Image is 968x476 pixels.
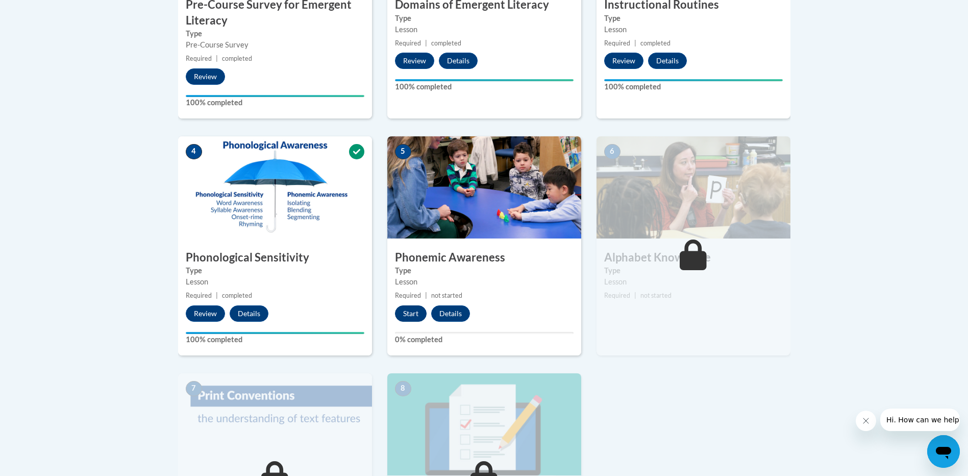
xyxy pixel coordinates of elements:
[597,136,790,239] img: Course Image
[186,305,225,322] button: Review
[186,144,202,159] span: 4
[604,144,620,159] span: 6
[395,24,574,35] div: Lesson
[186,265,364,276] label: Type
[431,39,461,47] span: completed
[230,305,268,322] button: Details
[395,39,421,47] span: Required
[395,144,411,159] span: 5
[387,250,581,266] h3: Phonemic Awareness
[186,292,212,299] span: Required
[186,28,364,39] label: Type
[186,334,364,345] label: 100% completed
[597,250,790,266] h3: Alphabet Knowledge
[604,53,643,69] button: Review
[387,373,581,475] img: Course Image
[395,276,574,288] div: Lesson
[395,381,411,396] span: 8
[222,292,252,299] span: completed
[216,292,218,299] span: |
[178,136,372,239] img: Course Image
[634,292,636,299] span: |
[387,136,581,239] img: Course Image
[395,265,574,276] label: Type
[604,24,783,35] div: Lesson
[6,7,83,15] span: Hi. How can we help?
[186,95,364,97] div: Your progress
[604,276,783,288] div: Lesson
[216,55,218,62] span: |
[604,292,630,299] span: Required
[640,292,672,299] span: not started
[178,250,372,266] h3: Phonological Sensitivity
[640,39,671,47] span: completed
[634,39,636,47] span: |
[186,332,364,334] div: Your progress
[178,373,372,475] img: Course Image
[604,265,783,276] label: Type
[186,97,364,108] label: 100% completed
[186,276,364,288] div: Lesson
[431,292,462,299] span: not started
[222,55,252,62] span: completed
[395,334,574,345] label: 0% completed
[186,68,225,85] button: Review
[395,53,434,69] button: Review
[604,81,783,92] label: 100% completed
[395,13,574,24] label: Type
[604,79,783,81] div: Your progress
[439,53,478,69] button: Details
[395,305,427,322] button: Start
[395,292,421,299] span: Required
[186,55,212,62] span: Required
[425,39,427,47] span: |
[604,13,783,24] label: Type
[395,79,574,81] div: Your progress
[186,39,364,51] div: Pre-Course Survey
[648,53,687,69] button: Details
[395,81,574,92] label: 100% completed
[186,381,202,396] span: 7
[431,305,470,322] button: Details
[880,409,960,431] iframe: Message from company
[927,435,960,468] iframe: Button to launch messaging window
[425,292,427,299] span: |
[856,411,876,431] iframe: Close message
[604,39,630,47] span: Required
